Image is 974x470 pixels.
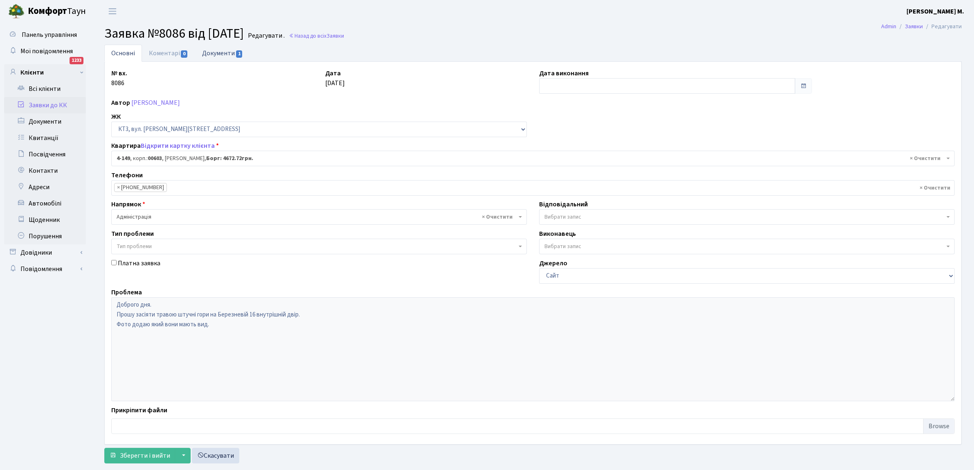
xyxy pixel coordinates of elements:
[111,68,127,78] label: № вх.
[4,43,86,59] a: Мої повідомлення1233
[111,199,145,209] label: Напрямок
[28,5,67,18] b: Комфорт
[111,209,527,225] span: Адміністрація
[141,141,215,150] a: Відкрити картку клієнта
[4,163,86,179] a: Контакти
[539,229,576,239] label: Виконавець
[4,179,86,195] a: Адреси
[4,195,86,212] a: Автомобілі
[111,287,142,297] label: Проблема
[539,68,589,78] label: Дата виконання
[325,68,341,78] label: Дата
[131,98,180,107] a: [PERSON_NAME]
[111,98,130,108] label: Автор
[111,141,219,151] label: Квартира
[117,154,130,163] b: 4-149
[905,22,923,31] a: Заявки
[111,170,143,180] label: Телефони
[117,154,945,163] span: <b>4-149</b>, корп.: <b>00603</b>, Денисюк Ігор Борисович, <b>Борг: 4672.72грн.</b>
[104,24,244,43] span: Заявка №8086 від [DATE]
[881,22,896,31] a: Admin
[104,448,175,463] button: Зберегти і вийти
[20,47,73,56] span: Мої повідомлення
[148,154,162,163] b: 00603
[117,242,152,251] span: Тип проблеми
[117,183,120,192] span: ×
[104,45,142,62] a: Основні
[923,22,962,31] li: Редагувати
[4,261,86,277] a: Повідомлення
[920,184,950,192] span: Видалити всі елементи
[4,212,86,228] a: Щоденник
[246,32,285,40] small: Редагувати .
[236,50,243,58] span: 1
[4,146,86,163] a: Посвідчення
[869,18,974,35] nav: breadcrumb
[70,57,83,64] div: 1233
[910,154,940,163] span: Видалити всі елементи
[142,45,195,62] a: Коментарі
[289,32,344,40] a: Назад до всіхЗаявки
[102,5,123,18] button: Переключити навігацію
[181,50,187,58] span: 0
[4,27,86,43] a: Панель управління
[326,32,344,40] span: Заявки
[4,130,86,146] a: Квитанції
[4,244,86,261] a: Довідники
[111,112,121,122] label: ЖК
[4,228,86,244] a: Порушення
[544,242,581,251] span: Вибрати запис
[28,5,86,18] span: Таун
[4,81,86,97] a: Всі клієнти
[192,448,239,463] a: Скасувати
[118,258,160,268] label: Платна заявка
[114,183,167,192] li: +380978268982
[111,405,167,415] label: Прикріпити файли
[907,7,964,16] a: [PERSON_NAME] М.
[319,68,533,94] div: [DATE]
[4,64,86,81] a: Клієнти
[111,151,955,166] span: <b>4-149</b>, корп.: <b>00603</b>, Денисюк Ігор Борисович, <b>Борг: 4672.72грн.</b>
[111,229,154,239] label: Тип проблеми
[8,3,25,20] img: logo.png
[4,97,86,113] a: Заявки до КК
[539,199,588,209] label: Відповідальний
[544,213,581,221] span: Вибрати запис
[105,68,319,94] div: 8086
[117,213,517,221] span: Адміністрація
[120,451,170,460] span: Зберегти і вийти
[22,30,77,39] span: Панель управління
[206,154,253,163] b: Борг: 4672.72грн.
[539,258,567,268] label: Джерело
[111,297,955,401] textarea: Доброго дня. Прошу засіяти травою штучні гори на Березневій 16 внутрішній двір. Фото додаю який в...
[4,113,86,130] a: Документи
[195,45,250,61] a: Документи
[482,213,513,221] span: Видалити всі елементи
